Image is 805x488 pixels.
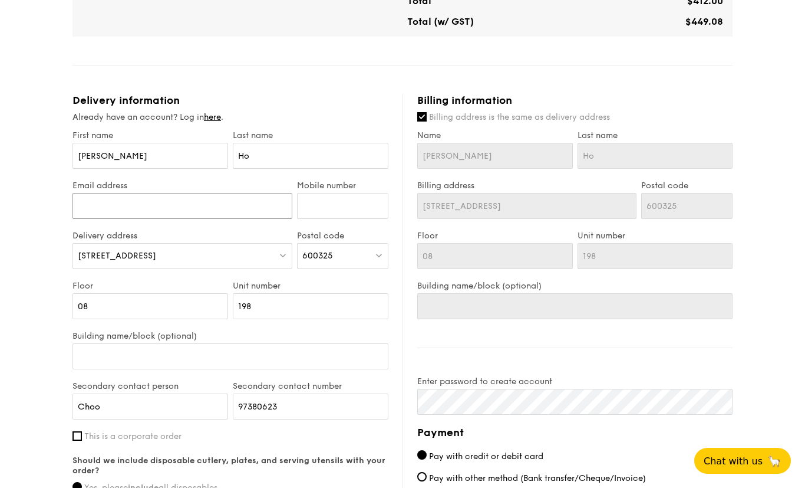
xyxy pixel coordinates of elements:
a: here [204,112,221,122]
strong: Should we include disposable cutlery, plates, and serving utensils with your order? [72,456,385,476]
label: Enter password to create account [417,376,733,387]
label: Unit number [578,231,733,241]
label: Last name [578,130,733,140]
input: Pay with other method (Bank transfer/Cheque/Invoice) [417,472,427,482]
label: Floor [72,281,228,291]
span: Billing information [417,94,512,107]
img: icon-dropdown.fa26e9f9.svg [375,251,383,260]
div: Already have an account? Log in . [72,112,388,123]
span: [STREET_ADDRESS] [78,251,156,261]
span: This is a corporate order [84,431,182,441]
span: Billing address is the same as delivery address [429,112,610,122]
label: Delivery address [72,231,292,241]
label: Postal code [297,231,388,241]
label: Secondary contact number [233,381,388,391]
span: 🦙 [767,454,781,468]
button: Chat with us🦙 [694,448,791,474]
h4: Payment [417,424,733,441]
input: Billing address is the same as delivery address [417,112,427,122]
span: Delivery information [72,94,180,107]
label: Name [417,130,573,140]
img: icon-dropdown.fa26e9f9.svg [279,251,287,260]
label: First name [72,130,228,140]
label: Postal code [641,181,733,191]
input: This is a corporate order [72,431,82,441]
label: Unit number [233,281,388,291]
span: Total (w/ GST) [407,16,474,27]
span: 600325 [302,251,332,261]
label: Floor [417,231,573,241]
label: Billing address [417,181,636,191]
label: Building name/block (optional) [72,331,388,341]
input: Pay with credit or debit card [417,450,427,460]
label: Email address [72,181,292,191]
label: Building name/block (optional) [417,281,733,291]
span: Pay with other method (Bank transfer/Cheque/Invoice) [429,473,646,483]
label: Last name [233,130,388,140]
span: Pay with credit or debit card [429,451,543,461]
span: $449.08 [685,16,723,27]
label: Secondary contact person [72,381,228,391]
span: Chat with us [704,456,763,467]
label: Mobile number [297,181,388,191]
